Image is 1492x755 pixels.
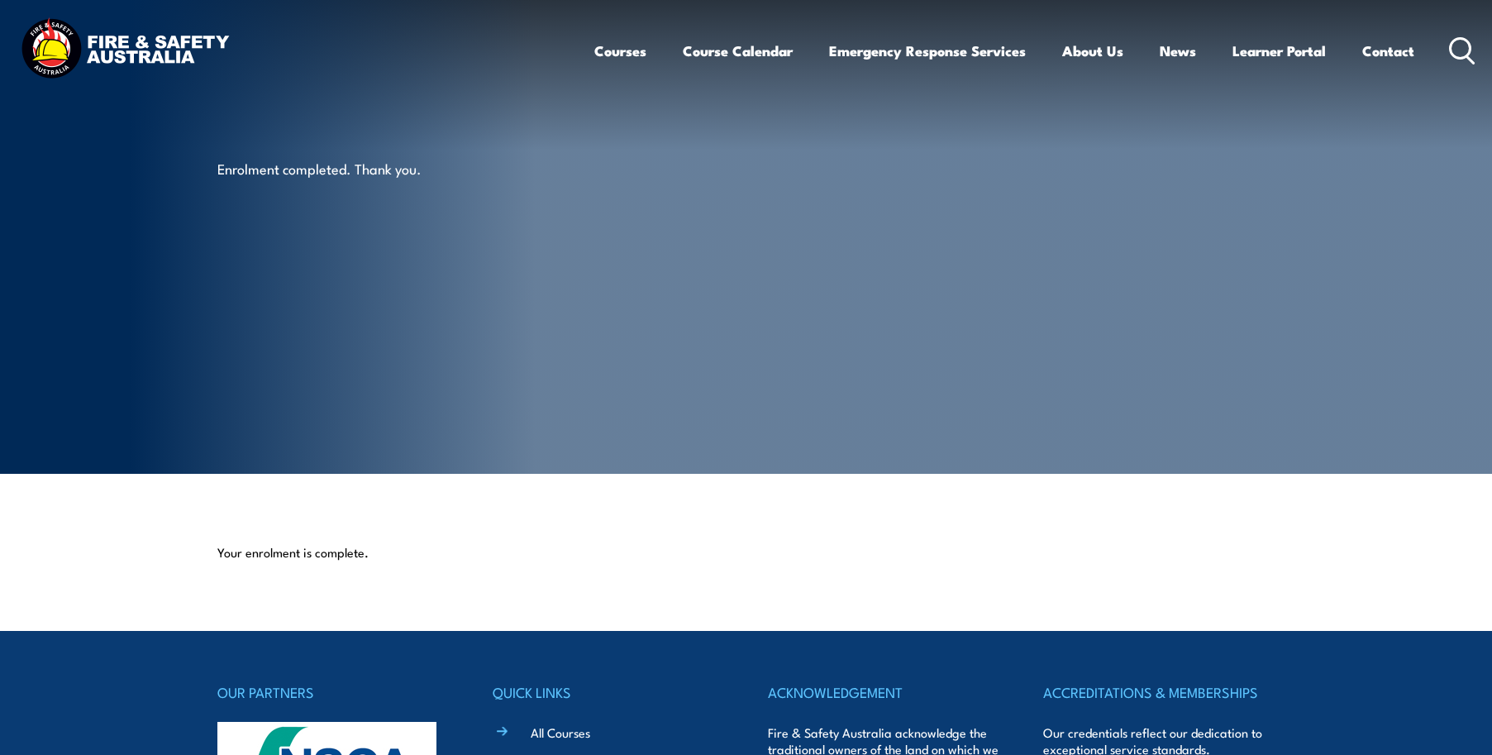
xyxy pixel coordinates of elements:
h4: ACKNOWLEDGEMENT [768,681,999,704]
a: All Courses [531,724,590,741]
a: Courses [594,29,646,73]
h4: QUICK LINKS [493,681,724,704]
a: Learner Portal [1232,29,1326,73]
a: Contact [1362,29,1414,73]
a: Course Calendar [683,29,793,73]
h4: OUR PARTNERS [217,681,449,704]
p: Your enrolment is complete. [217,544,1275,561]
a: News [1160,29,1196,73]
a: About Us [1062,29,1123,73]
h4: ACCREDITATIONS & MEMBERSHIPS [1043,681,1275,704]
a: Emergency Response Services [829,29,1026,73]
p: Enrolment completed. Thank you. [217,159,519,178]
